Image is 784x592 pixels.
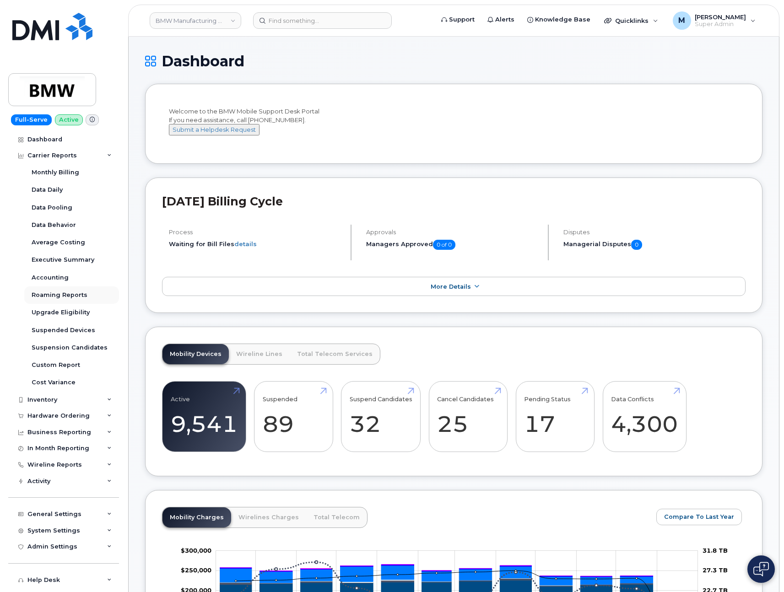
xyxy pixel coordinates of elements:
a: Mobility Charges [162,507,231,527]
h2: [DATE] Billing Cycle [162,194,746,208]
a: Data Conflicts 4,300 [611,387,678,447]
a: Suspend Candidates 32 [350,387,412,447]
span: 0 [631,240,642,250]
a: Suspended 89 [263,387,324,447]
button: Submit a Helpdesk Request [169,124,260,135]
a: details [234,240,257,248]
h1: Dashboard [145,53,762,69]
a: Pending Status 17 [524,387,586,447]
tspan: $250,000 [181,567,211,574]
tspan: $300,000 [181,547,211,554]
a: Total Telecom Services [290,344,380,364]
a: Wireline Lines [229,344,290,364]
h4: Process [169,229,343,236]
button: Compare To Last Year [656,509,742,525]
a: Wirelines Charges [231,507,306,527]
a: Total Telecom [306,507,367,527]
a: Cancel Candidates 25 [437,387,499,447]
span: 0 of 0 [433,240,455,250]
span: More Details [431,283,471,290]
a: Mobility Devices [162,344,229,364]
a: Active 9,541 [171,387,238,447]
h4: Disputes [563,229,746,236]
tspan: 27.3 TB [703,567,728,574]
g: $0 [181,547,211,554]
h5: Managers Approved [366,240,540,250]
span: Compare To Last Year [664,512,734,521]
img: Open chat [753,562,769,576]
div: Welcome to the BMW Mobile Support Desk Portal If you need assistance, call [PHONE_NUMBER]. [169,107,739,144]
li: Waiting for Bill Files [169,240,343,248]
tspan: 31.8 TB [703,547,728,554]
h5: Managerial Disputes [563,240,746,250]
g: $0 [181,567,211,574]
h4: Approvals [366,229,540,236]
a: Submit a Helpdesk Request [169,126,260,133]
